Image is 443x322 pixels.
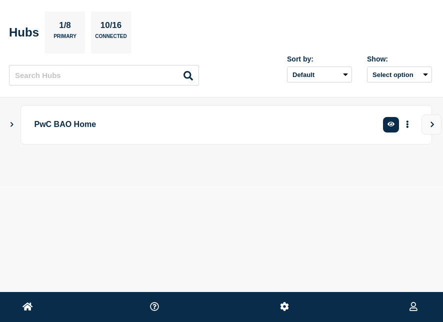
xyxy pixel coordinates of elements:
[96,20,125,33] p: 10/16
[287,55,352,63] div: Sort by:
[9,65,199,85] input: Search Hubs
[95,33,126,44] p: Connected
[367,55,432,63] div: Show:
[367,66,432,82] button: Select option
[9,25,39,39] h2: Hubs
[53,33,76,44] p: Primary
[55,20,75,33] p: 1/8
[401,115,414,134] button: More actions
[9,121,14,128] button: Show Connected Hubs
[34,115,359,134] p: PwC BAO Home
[287,66,352,82] select: Sort by
[421,114,441,134] button: View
